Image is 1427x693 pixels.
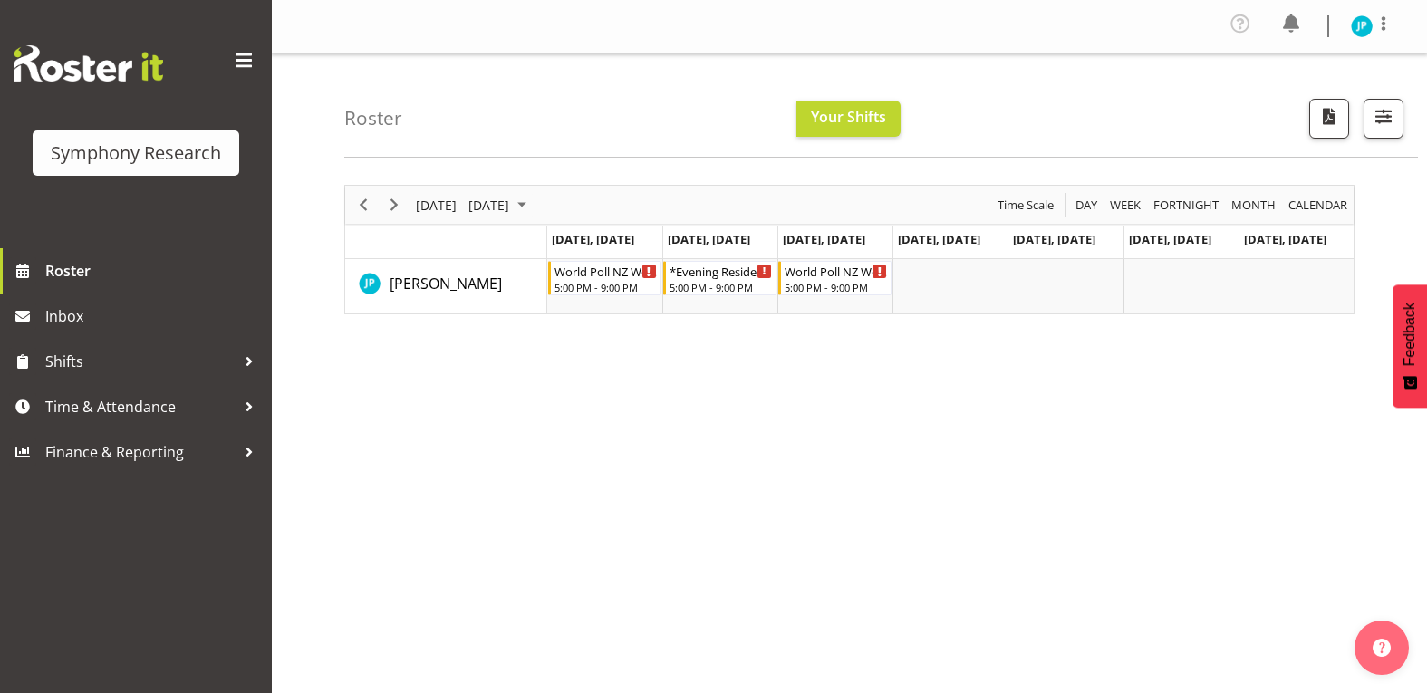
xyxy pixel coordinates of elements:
[1229,194,1278,217] span: Month
[995,194,1057,217] button: Time Scale
[1309,99,1349,139] button: Download a PDF of the roster according to the set date range.
[1393,284,1427,408] button: Feedback - Show survey
[785,262,887,280] div: World Poll NZ Weekdays
[552,231,634,247] span: [DATE], [DATE]
[783,231,865,247] span: [DATE], [DATE]
[778,261,892,295] div: Jake Pringle"s event - World Poll NZ Weekdays Begin From Wednesday, September 10, 2025 at 5:00:00...
[1373,639,1391,657] img: help-xxl-2.png
[1287,194,1349,217] span: calendar
[1364,99,1403,139] button: Filter Shifts
[14,45,163,82] img: Rosterit website logo
[390,274,502,294] span: [PERSON_NAME]
[554,262,657,280] div: World Poll NZ Weekdays
[45,257,263,284] span: Roster
[668,231,750,247] span: [DATE], [DATE]
[1013,231,1095,247] span: [DATE], [DATE]
[413,194,535,217] button: September 08 - 14, 2025
[1107,194,1144,217] button: Timeline Week
[382,194,407,217] button: Next
[390,273,502,294] a: [PERSON_NAME]
[670,280,772,294] div: 5:00 PM - 9:00 PM
[1244,231,1326,247] span: [DATE], [DATE]
[547,259,1354,313] table: Timeline Week of September 12, 2025
[1073,194,1101,217] button: Timeline Day
[45,348,236,375] span: Shifts
[554,280,657,294] div: 5:00 PM - 9:00 PM
[670,262,772,280] div: *Evening Residential Shift 5-9pm
[1402,303,1418,366] span: Feedback
[379,186,410,224] div: Next
[414,194,511,217] span: [DATE] - [DATE]
[45,438,236,466] span: Finance & Reporting
[344,185,1355,314] div: Timeline Week of September 12, 2025
[45,303,263,330] span: Inbox
[898,231,980,247] span: [DATE], [DATE]
[1152,194,1220,217] span: Fortnight
[663,261,776,295] div: Jake Pringle"s event - *Evening Residential Shift 5-9pm Begin From Tuesday, September 9, 2025 at ...
[1286,194,1351,217] button: Month
[796,101,901,137] button: Your Shifts
[1351,15,1373,37] img: jake-pringle11873.jpg
[51,140,221,167] div: Symphony Research
[345,259,547,313] td: Jake Pringle resource
[45,393,236,420] span: Time & Attendance
[348,186,379,224] div: Previous
[785,280,887,294] div: 5:00 PM - 9:00 PM
[811,107,886,127] span: Your Shifts
[1151,194,1222,217] button: Fortnight
[344,108,402,129] h4: Roster
[352,194,376,217] button: Previous
[1074,194,1099,217] span: Day
[548,261,661,295] div: Jake Pringle"s event - World Poll NZ Weekdays Begin From Monday, September 8, 2025 at 5:00:00 PM ...
[1108,194,1143,217] span: Week
[1229,194,1279,217] button: Timeline Month
[996,194,1056,217] span: Time Scale
[1129,231,1211,247] span: [DATE], [DATE]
